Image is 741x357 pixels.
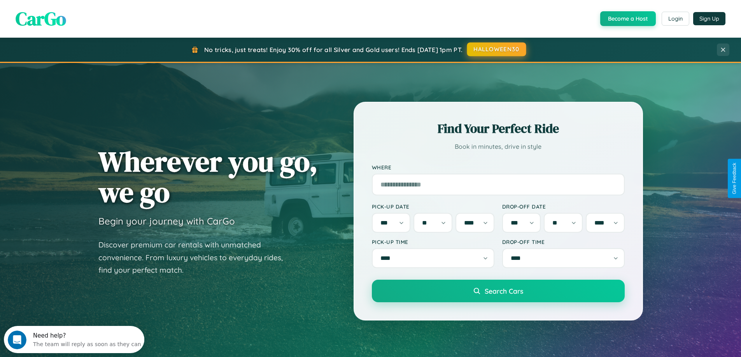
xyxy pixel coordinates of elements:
[693,12,725,25] button: Sign Up
[204,46,462,54] span: No tricks, just treats! Enjoy 30% off for all Silver and Gold users! Ends [DATE] 1pm PT.
[372,280,625,302] button: Search Cars
[732,163,737,194] div: Give Feedback
[98,239,293,277] p: Discover premium car rentals with unmatched convenience. From luxury vehicles to everyday rides, ...
[372,120,625,137] h2: Find Your Perfect Ride
[372,141,625,152] p: Book in minutes, drive in style
[29,7,137,13] div: Need help?
[98,146,318,207] h1: Wherever you go, we go
[8,331,26,349] iframe: Intercom live chat
[662,12,689,26] button: Login
[29,13,137,21] div: The team will reply as soon as they can
[502,203,625,210] label: Drop-off Date
[485,287,523,295] span: Search Cars
[98,215,235,227] h3: Begin your journey with CarGo
[372,164,625,171] label: Where
[3,3,145,24] div: Open Intercom Messenger
[600,11,656,26] button: Become a Host
[372,239,494,245] label: Pick-up Time
[4,326,144,353] iframe: Intercom live chat discovery launcher
[502,239,625,245] label: Drop-off Time
[467,42,526,56] button: HALLOWEEN30
[16,6,66,31] span: CarGo
[372,203,494,210] label: Pick-up Date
